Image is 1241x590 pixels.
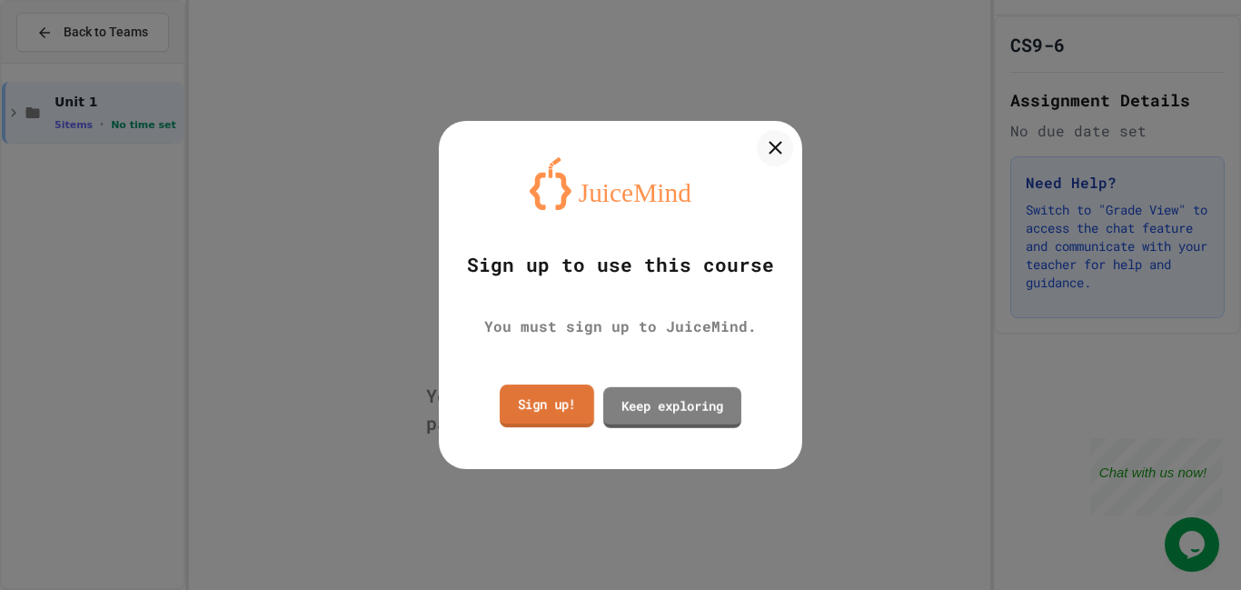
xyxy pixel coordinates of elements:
[603,387,741,428] a: Keep exploring
[500,385,594,427] a: Sign up!
[467,251,774,280] div: Sign up to use this course
[484,315,757,337] div: You must sign up to JuiceMind.
[530,157,711,210] img: logo-orange.svg
[9,26,116,42] p: Chat with us now!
